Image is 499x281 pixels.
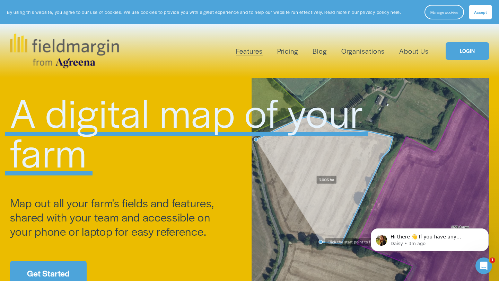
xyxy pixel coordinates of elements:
[236,46,263,56] span: Features
[424,5,464,19] button: Manage cookies
[399,45,429,57] a: About Us
[10,195,217,239] span: Map out all your farm's fields and features, shared with your team and accessible on your phone o...
[360,214,499,262] iframe: Intercom notifications message
[490,257,495,263] span: 1
[341,45,385,57] a: Organisations
[469,5,492,19] button: Accept
[277,45,298,57] a: Pricing
[7,9,401,16] p: By using this website, you agree to our use of cookies. We use cookies to provide you with a grea...
[474,9,487,15] span: Accept
[430,9,458,15] span: Manage cookies
[347,9,400,15] a: in our privacy policy here
[236,45,263,57] a: folder dropdown
[475,257,492,274] iframe: Intercom live chat
[313,45,327,57] a: Blog
[446,42,489,60] a: LOGIN
[10,34,119,68] img: fieldmargin.com
[10,84,373,179] span: A digital map of your farm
